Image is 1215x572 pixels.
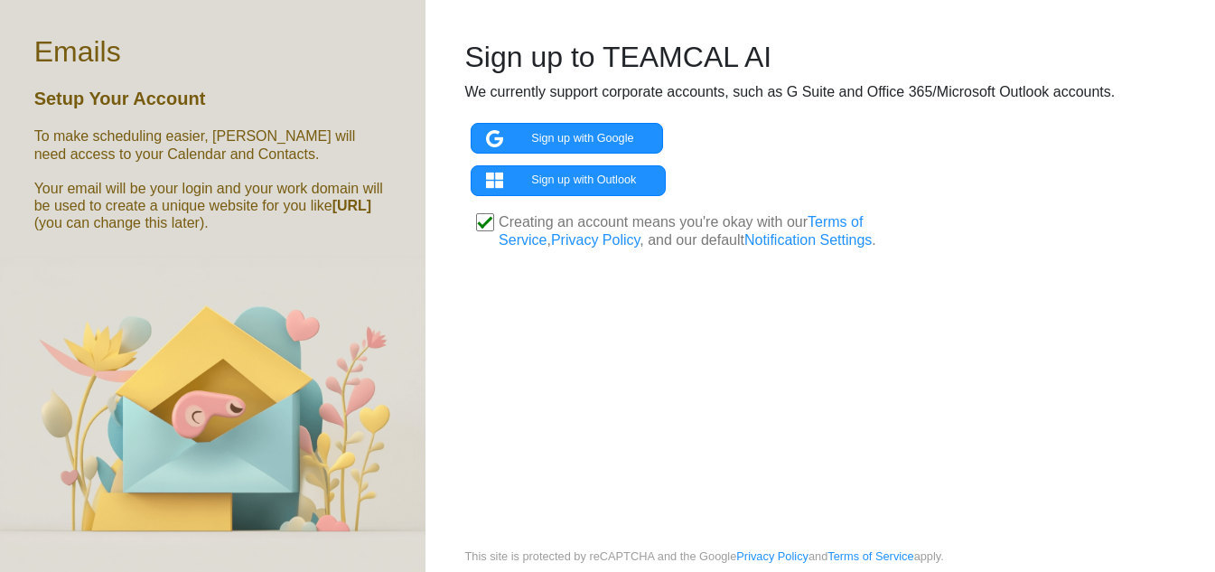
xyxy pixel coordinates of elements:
h2: Sign up to TEAMCAL AI [464,40,1175,74]
a: Sign up with Outlook [471,165,666,196]
a: Terms of Service [827,549,913,563]
p: We currently support corporate accounts, such as G Suite and Office 365/Microsoft Outlook accounts. [464,81,1175,103]
a: Notification Settings [744,232,872,248]
h2: Emails [34,34,121,69]
a: Sign up with Google [471,123,663,154]
h5: Setup Your Account [34,88,206,109]
h6: To make scheduling easier, [PERSON_NAME] will need access to your Calendar and Contacts. Your ema... [34,127,391,231]
p: Creating an account means you're okay with our , , and our default . [499,213,919,249]
input: Creating an account means you're okay with ourTerms of Service,Privacy Policy, and our defaultNot... [476,213,494,231]
a: Privacy Policy [551,232,640,248]
img: google_icon3.png [486,130,532,147]
b: [URL] [332,198,372,213]
a: Terms of Service [499,214,863,248]
img: microsoft_icon2.png [486,172,532,189]
a: Privacy Policy [736,549,808,563]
